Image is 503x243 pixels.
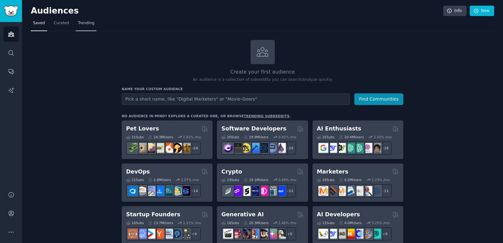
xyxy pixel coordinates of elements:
img: AWS_Certified_Experts [137,186,146,196]
div: No audience in mind? Explore a curated one, or browse . [122,114,291,118]
div: + 18 [379,141,392,155]
img: turtle [154,143,164,153]
div: + 24 [188,141,201,155]
img: ethstaker [241,186,251,196]
h2: Pet Lovers [126,125,159,133]
img: deepdream [241,229,251,239]
div: 26 Sub s [221,135,239,139]
div: + 12 [283,184,296,197]
img: CryptoNews [267,186,277,196]
a: Curated [52,18,71,31]
a: New [470,6,494,16]
div: 2.07 % /mo [181,178,199,182]
img: AskComputerScience [267,143,277,153]
div: 15 Sub s [317,221,334,225]
div: 1.6M Users [148,178,171,182]
div: + 11 [379,184,392,197]
div: 29.9M Users [244,135,268,139]
img: PetAdvice [172,143,182,153]
img: FluxAI [258,229,268,239]
img: AItoolsCatalog [336,143,346,153]
img: indiehackers [163,229,173,239]
div: 24.3M Users [148,135,173,139]
h2: Software Developers [221,125,286,133]
div: + 9 [283,227,296,240]
h2: AI Enthusiasts [317,125,361,133]
h2: Generative AI [221,211,264,218]
img: MistralAI [345,229,355,239]
img: LangChain [318,229,328,239]
img: GummySearch logo [4,6,18,17]
img: GoogleGeminiAI [318,143,328,153]
div: 4.0M Users [339,221,362,225]
h2: AI Developers [317,211,360,218]
img: reactnative [258,143,268,153]
button: Find Communities [354,93,403,105]
img: content_marketing [318,186,328,196]
img: OpenSourceAI [354,229,363,239]
div: 13.7M Users [148,221,173,225]
img: Docker_DevOps [146,186,155,196]
img: chatgpt_promptDesign [345,143,355,153]
img: growmybusiness [181,229,191,239]
img: azuredevops [128,186,138,196]
img: llmops [362,229,372,239]
img: SaaS [137,229,146,239]
img: ycombinator [154,229,164,239]
img: platformengineering [163,186,173,196]
h2: Create your first audience [122,68,403,76]
img: starryai [267,229,277,239]
img: AskMarketing [336,186,346,196]
img: iOSProgramming [250,143,259,153]
img: chatgpt_prompts_ [354,143,363,153]
img: MarketingResearch [362,186,372,196]
img: sdforall [250,229,259,239]
div: 1.46 % /mo [279,221,296,225]
img: bigseo [327,186,337,196]
img: aivideo [223,229,233,239]
p: An audience is a collection of subreddits you can search/analyze quickly [122,77,403,83]
img: OnlineMarketing [371,186,381,196]
img: startup [146,229,155,239]
div: 16 Sub s [221,221,239,225]
h3: Name your custom audience [122,87,403,91]
img: 0xPolygon [232,186,242,196]
img: dogbreed [181,143,191,153]
div: 6.5M Users [339,178,362,182]
div: 0.48 % /mo [279,178,296,182]
img: Rag [336,229,346,239]
img: OpenAIDev [362,143,372,153]
img: DeepSeek [327,229,337,239]
h2: Startup Founders [126,211,180,218]
img: csharp [223,143,233,153]
div: 21 Sub s [126,178,144,182]
a: trending subreddits [244,114,289,118]
img: EntrepreneurRideAlong [128,229,138,239]
img: DeepSeek [327,143,337,153]
img: DreamBooth [276,229,286,239]
img: googleads [354,186,363,196]
div: 18 Sub s [317,178,334,182]
img: PlatformEngineers [181,186,191,196]
img: leopardgeckos [146,143,155,153]
div: + 8 [379,227,392,240]
a: Trending [76,18,97,31]
div: 3.25 % /mo [372,221,390,225]
img: AIDevelopersSociety [371,229,381,239]
img: elixir [276,143,286,153]
div: 31 Sub s [126,135,144,139]
div: 25 Sub s [317,135,334,139]
h2: Audiences [31,6,443,16]
div: + 14 [188,184,201,197]
h2: Crypto [221,168,242,176]
img: dalle2 [232,229,242,239]
h2: Marketers [317,168,348,176]
div: 0.82 % /mo [183,135,201,139]
h2: DevOps [126,168,150,176]
div: 19 Sub s [221,178,239,182]
img: Emailmarketing [345,186,355,196]
div: 0.45 % /mo [279,135,296,139]
img: herpetology [128,143,138,153]
div: 16 Sub s [126,221,144,225]
div: 2.50 % /mo [374,135,392,139]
